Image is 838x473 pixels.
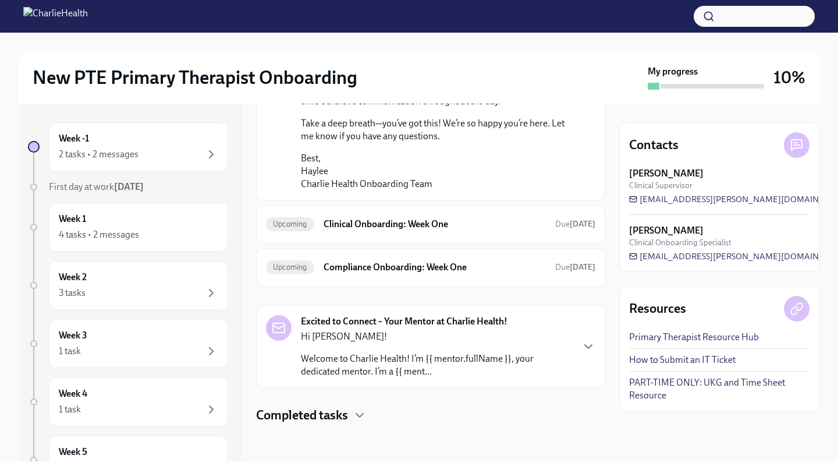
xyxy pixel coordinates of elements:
strong: [PERSON_NAME] [629,224,704,237]
a: First day at work[DATE] [28,181,228,193]
a: Week 31 task [28,319,228,368]
h6: Week 4 [59,387,87,400]
strong: Excited to Connect – Your Mentor at Charlie Health! [301,315,507,328]
h6: Compliance Onboarding: Week One [324,261,546,274]
p: Welcome to Charlie Health! I’m {{ mentor.fullName }}, your dedicated mentor. I’m a {{ ment... [301,352,572,378]
div: 1 task [59,345,81,358]
p: Hi [PERSON_NAME]! [301,330,572,343]
div: 1 task [59,403,81,416]
h4: Contacts [629,136,679,154]
span: October 18th, 2025 09:00 [555,262,595,273]
h4: Resources [629,300,686,317]
p: Take a deep breath—you’ve got this! We’re so happy you’re here. Let me know if you have any quest... [301,117,577,143]
h2: New PTE Primary Therapist Onboarding [33,66,357,89]
h3: 10% [773,67,805,88]
span: Clinical Supervisor [629,180,693,191]
h6: Week 1 [59,213,86,225]
span: First day at work [49,181,144,192]
span: Upcoming [266,220,314,228]
strong: [DATE] [570,219,595,229]
h6: Week 5 [59,446,87,458]
a: Primary Therapist Resource Hub [629,331,759,344]
p: Best, Haylee Charlie Health Onboarding Team [301,152,577,190]
a: PART-TIME ONLY: UKG and Time Sheet Resource [629,376,809,402]
strong: [DATE] [114,181,144,192]
div: Completed tasks [256,407,605,424]
a: Week -12 tasks • 2 messages [28,122,228,171]
span: October 18th, 2025 09:00 [555,218,595,230]
strong: [PERSON_NAME] [629,167,704,180]
img: CharlieHealth [23,7,88,26]
h4: Completed tasks [256,407,348,424]
h6: Week 3 [59,329,87,342]
strong: [DATE] [570,262,595,272]
a: How to Submit an IT Ticket [629,354,736,366]
span: Due [555,219,595,229]
a: UpcomingClinical Onboarding: Week OneDue[DATE] [266,215,595,234]
h6: Week -1 [59,132,89,145]
span: Due [555,262,595,272]
span: Upcoming [266,263,314,271]
h6: Week 2 [59,271,87,284]
span: Clinical Onboarding Specialist [629,237,732,248]
a: Week 23 tasks [28,261,228,310]
a: Week 14 tasks • 2 messages [28,203,228,252]
strong: My progress [648,65,698,78]
a: UpcomingCompliance Onboarding: Week OneDue[DATE] [266,258,595,277]
a: Week 41 task [28,377,228,426]
div: 4 tasks • 2 messages [59,228,139,241]
div: 2 tasks • 2 messages [59,148,139,161]
h6: Clinical Onboarding: Week One [324,218,546,231]
div: 3 tasks [59,287,86,299]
